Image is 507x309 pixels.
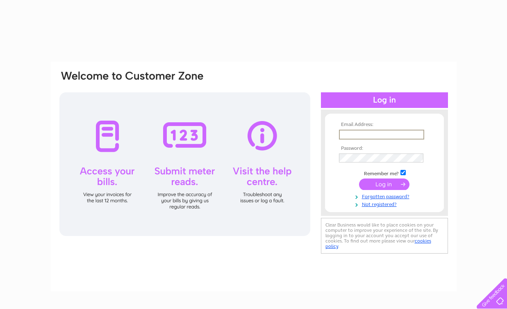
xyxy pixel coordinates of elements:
a: Not registered? [339,200,432,208]
input: Submit [359,179,409,190]
a: cookies policy [325,238,431,249]
div: Clear Business would like to place cookies on your computer to improve your experience of the sit... [321,218,448,254]
td: Remember me? [337,169,432,177]
th: Email Address: [337,122,432,128]
a: Forgotten password? [339,192,432,200]
th: Password: [337,146,432,151]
